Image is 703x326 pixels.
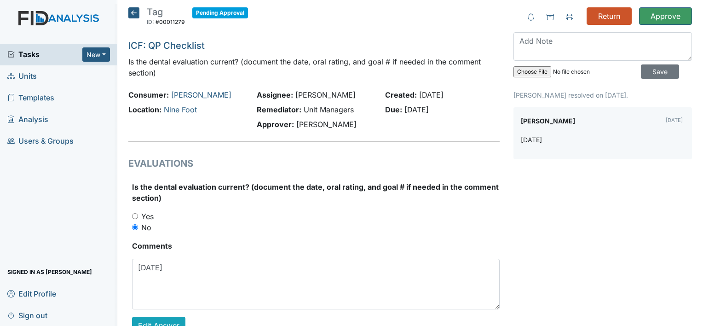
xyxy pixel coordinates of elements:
span: Pending Approval [192,7,248,18]
strong: Approver: [257,120,294,129]
strong: Comments [132,240,500,251]
p: [DATE] [521,135,542,145]
strong: Location: [128,105,161,114]
label: [PERSON_NAME] [521,115,575,128]
strong: Due: [385,105,402,114]
input: No [132,224,138,230]
span: [DATE] [404,105,429,114]
textarea: [DATE] [132,259,500,309]
input: Save [641,64,679,79]
span: #00011279 [156,18,185,25]
p: [PERSON_NAME] resolved on [DATE]. [513,90,692,100]
span: Tag [147,6,163,17]
input: Yes [132,213,138,219]
small: [DATE] [666,117,683,123]
strong: Created: [385,90,417,99]
h1: EVALUATIONS [128,157,500,170]
span: Users & Groups [7,134,74,148]
span: ID: [147,18,154,25]
strong: Remediator: [257,105,301,114]
button: New [82,47,110,62]
a: [PERSON_NAME] [171,90,231,99]
span: Sign out [7,308,47,322]
p: Is the dental evaluation current? (document the date, oral rating, and goal # if needed in the co... [128,56,500,78]
span: [PERSON_NAME] [295,90,356,99]
a: Tasks [7,49,82,60]
label: No [141,222,151,233]
span: Analysis [7,112,48,127]
span: Unit Managers [304,105,354,114]
span: [DATE] [419,90,444,99]
label: Is the dental evaluation current? (document the date, oral rating, and goal # if needed in the co... [132,181,500,204]
span: Templates [7,91,54,105]
span: Edit Profile [7,286,56,301]
input: Return [587,7,632,25]
strong: Consumer: [128,90,169,99]
a: Nine Foot [164,105,197,114]
input: Approve [639,7,692,25]
span: [PERSON_NAME] [296,120,357,129]
span: Signed in as [PERSON_NAME] [7,265,92,279]
strong: Assignee: [257,90,293,99]
label: Yes [141,211,154,222]
a: ICF: QP Checklist [128,40,205,51]
span: Units [7,69,37,83]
